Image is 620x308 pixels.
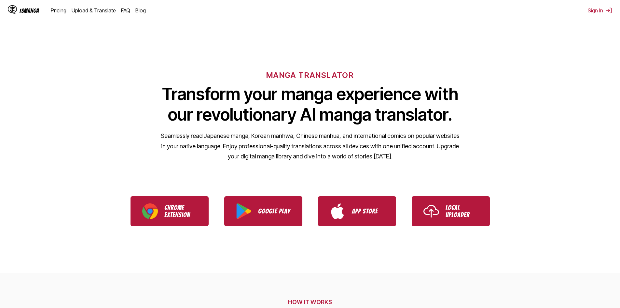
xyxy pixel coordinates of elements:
h6: MANGA TRANSLATOR [266,70,354,80]
p: Chrome Extension [164,204,197,218]
img: Upload icon [423,203,439,219]
h1: Transform your manga experience with our revolutionary AI manga translator. [160,84,460,125]
h2: HOW IT WORKS [115,299,506,305]
a: Blog [135,7,146,14]
img: App Store logo [330,203,345,219]
p: Google Play [258,208,291,215]
div: IsManga [20,7,39,14]
p: Local Uploader [446,204,478,218]
img: IsManga Logo [8,5,17,14]
img: Sign out [606,7,612,14]
a: Download IsManga from App Store [318,196,396,226]
a: FAQ [121,7,130,14]
a: IsManga LogoIsManga [8,5,51,16]
button: Sign In [588,7,612,14]
p: Seamlessly read Japanese manga, Korean manhwa, Chinese manhua, and international comics on popula... [160,131,460,162]
p: App Store [352,208,384,215]
img: Google Play logo [236,203,252,219]
a: Download IsManga Chrome Extension [131,196,209,226]
img: Chrome logo [142,203,158,219]
a: Use IsManga Local Uploader [412,196,490,226]
a: Upload & Translate [72,7,116,14]
a: Download IsManga from Google Play [224,196,302,226]
a: Pricing [51,7,66,14]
